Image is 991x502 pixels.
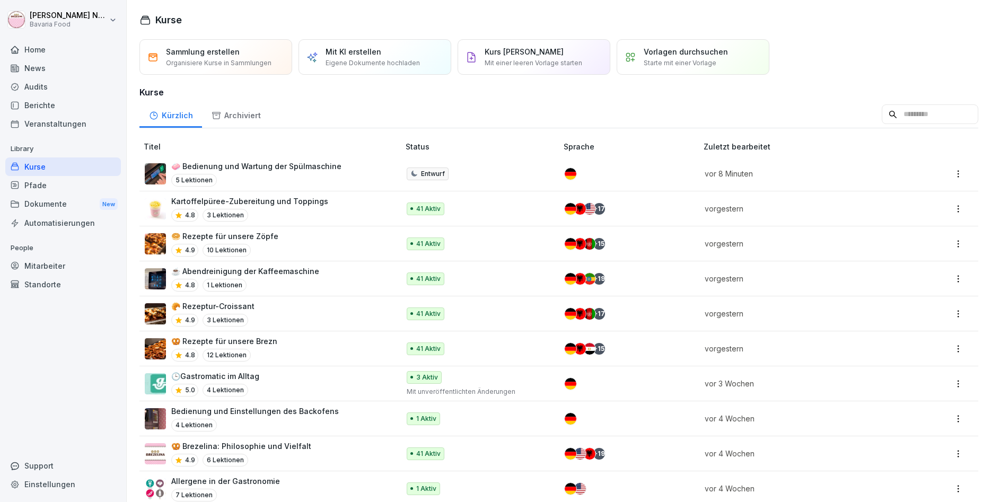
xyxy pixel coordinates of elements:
a: DokumenteNew [5,195,121,214]
p: vorgestern [705,273,895,284]
p: vor 4 Wochen [705,413,895,424]
p: 1 Aktiv [416,484,436,494]
p: Vorlagen durchsuchen [644,46,728,57]
img: uiwnpppfzomfnd70mlw8txee.png [145,303,166,324]
img: um2bbbjq4dbxxqlrsbhdtvqt.png [145,268,166,289]
p: 5 Lektionen [171,174,217,187]
p: Sammlung erstellen [166,46,240,57]
p: ☕ Abendreinigung der Kaffeemaschine [171,266,319,277]
p: 3 Lektionen [203,314,248,327]
img: zf1diywe2uika4nfqdkmjb3e.png [145,373,166,394]
p: Allergene in der Gastronomie [171,475,280,487]
a: Einstellungen [5,475,121,494]
p: 4.9 [185,455,195,465]
img: hcrdr45r0dq7sapxekt8mety.png [145,163,166,184]
p: 🥯 Rezepte für unsere Zöpfe [171,231,278,242]
a: Mitarbeiter [5,257,121,275]
p: 4 Lektionen [203,384,248,397]
p: 4.9 [185,245,195,255]
img: de.svg [565,448,576,460]
div: + 15 [593,238,605,250]
a: Automatisierungen [5,214,121,232]
a: Kurse [5,157,121,176]
div: + 19 [593,273,605,285]
p: 7 Lektionen [171,489,217,501]
p: Bavaria Food [30,21,107,28]
img: us.svg [574,448,586,460]
a: News [5,59,121,77]
p: Starte mit einer Vorlage [644,58,716,68]
a: Veranstaltungen [5,115,121,133]
p: 4.8 [185,210,195,220]
div: + 17 [593,203,605,215]
p: 6 Lektionen [203,454,248,466]
p: 🕒Gastromatic im Alltag [171,371,259,382]
img: de.svg [565,378,576,390]
p: Mit unveröffentlichten Änderungen [407,387,547,397]
img: af.svg [584,238,595,250]
img: de.svg [565,273,576,285]
p: vor 8 Minuten [705,168,895,179]
a: Standorte [5,275,121,294]
p: 3 Aktiv [416,373,438,382]
h3: Kurse [139,86,978,99]
p: Mit KI erstellen [326,46,381,57]
img: wxm90gn7bi8v0z1otajcw90g.png [145,338,166,359]
a: Berichte [5,96,121,115]
p: 12 Lektionen [203,349,251,362]
p: Kartoffelpüree-Zubereitung und Toppings [171,196,328,207]
div: + 15 [593,343,605,355]
p: Status [406,141,559,152]
p: People [5,240,121,257]
p: Organisiere Kurse in Sammlungen [166,58,271,68]
p: 🥨 Rezepte für unsere Brezn [171,336,277,347]
p: 5.0 [185,385,195,395]
p: vorgestern [705,343,895,354]
img: al.svg [574,238,586,250]
img: al.svg [584,448,595,460]
img: de.svg [565,168,576,180]
img: eg.svg [584,343,595,355]
img: wi6qaxf14ni09ll6d10wcg5r.png [145,478,166,499]
p: Bedienung und Einstellungen des Backofens [171,406,339,417]
div: Home [5,40,121,59]
img: de.svg [565,413,576,425]
img: de.svg [565,343,576,355]
img: de.svg [565,203,576,215]
img: al.svg [574,343,586,355]
p: Zuletzt bearbeitet [704,141,908,152]
img: al.svg [574,273,586,285]
img: al.svg [574,308,586,320]
div: + 19 [593,448,605,460]
p: Entwurf [421,169,445,179]
h1: Kurse [155,13,182,27]
p: Titel [144,141,401,152]
img: ur5kfpj4g1mhuir9rzgpc78h.png [145,198,166,219]
p: vorgestern [705,238,895,249]
p: Kurs [PERSON_NAME] [485,46,564,57]
img: de.svg [565,238,576,250]
p: 4.8 [185,280,195,290]
p: Eigene Dokumente hochladen [326,58,420,68]
img: fkzffi32ddptk8ye5fwms4as.png [145,443,166,464]
p: 4.9 [185,315,195,325]
p: vor 4 Wochen [705,483,895,494]
p: 4.8 [185,350,195,360]
a: Pfade [5,176,121,195]
img: de.svg [565,483,576,495]
p: 41 Aktiv [416,239,441,249]
img: al.svg [574,203,586,215]
p: vorgestern [705,308,895,319]
p: 1 Lektionen [203,279,247,292]
p: [PERSON_NAME] Neurohr [30,11,107,20]
p: 41 Aktiv [416,204,441,214]
div: Support [5,456,121,475]
div: Archiviert [202,101,270,128]
div: New [100,198,118,210]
